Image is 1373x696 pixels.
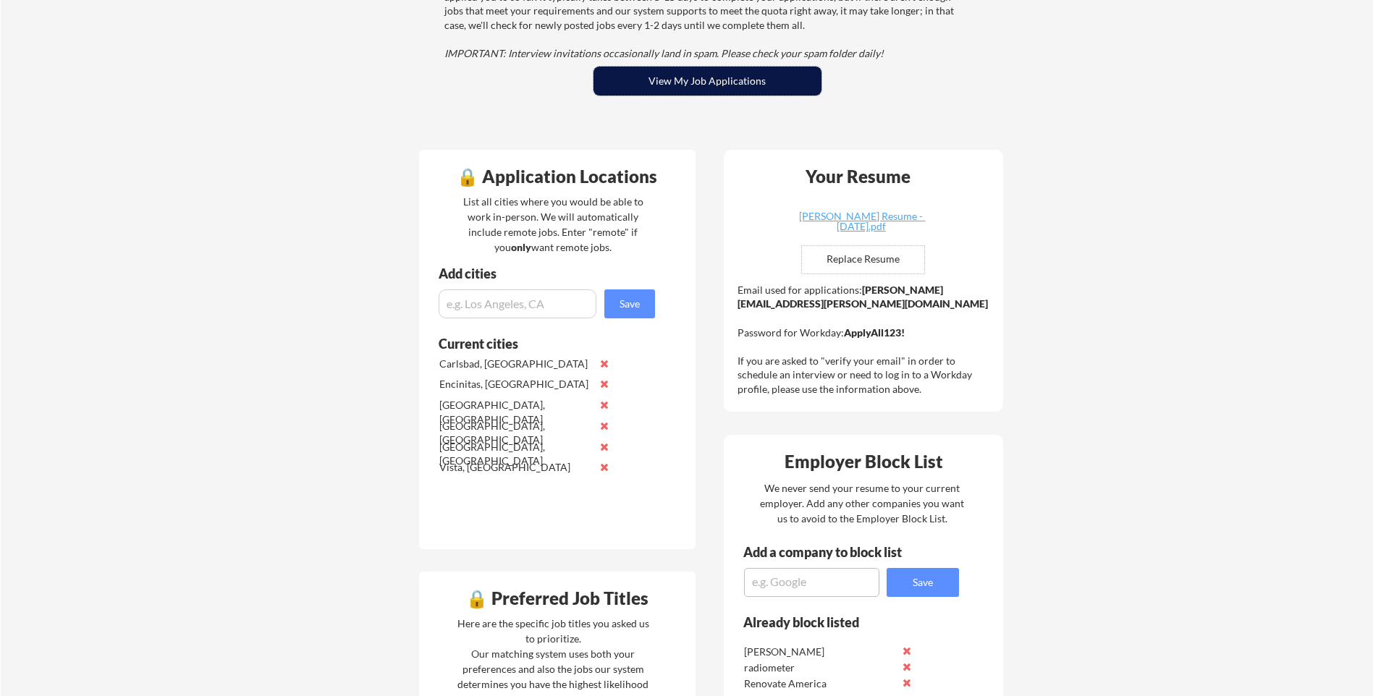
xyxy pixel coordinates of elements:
[439,357,592,371] div: Carlsbad, [GEOGRAPHIC_DATA]
[439,460,592,475] div: Vista, [GEOGRAPHIC_DATA]
[454,194,653,255] div: List all cities where you would be able to work in-person. We will automatically include remote j...
[444,47,884,59] em: IMPORTANT: Interview invitations occasionally land in spam. Please check your spam folder daily!
[730,453,999,470] div: Employer Block List
[511,241,531,253] strong: only
[439,419,592,447] div: [GEOGRAPHIC_DATA], [GEOGRAPHIC_DATA]
[744,661,897,675] div: radiometer
[439,398,592,426] div: [GEOGRAPHIC_DATA], [GEOGRAPHIC_DATA]
[844,326,905,339] strong: ApplyAll123!
[439,289,596,318] input: e.g. Los Angeles, CA
[423,590,692,607] div: 🔒 Preferred Job Titles
[604,289,655,318] button: Save
[439,377,592,391] div: Encinitas, [GEOGRAPHIC_DATA]
[744,676,897,691] div: Renovate America
[593,67,821,96] button: View My Job Applications
[743,616,939,629] div: Already block listed
[743,546,924,559] div: Add a company to block list
[439,267,659,280] div: Add cities
[775,211,947,234] a: [PERSON_NAME] Resume - [DATE].pdf
[423,168,692,185] div: 🔒 Application Locations
[759,480,966,526] div: We never send your resume to your current employer. Add any other companies you want us to avoid ...
[439,337,639,350] div: Current cities
[887,568,959,597] button: Save
[775,211,947,232] div: [PERSON_NAME] Resume - [DATE].pdf
[787,168,930,185] div: Your Resume
[439,440,592,468] div: [GEOGRAPHIC_DATA], [GEOGRAPHIC_DATA]
[738,284,988,310] strong: [PERSON_NAME][EMAIL_ADDRESS][PERSON_NAME][DOMAIN_NAME]
[738,283,993,396] div: Email used for applications: Password for Workday: If you are asked to "verify your email" in ord...
[744,645,897,659] div: [PERSON_NAME]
